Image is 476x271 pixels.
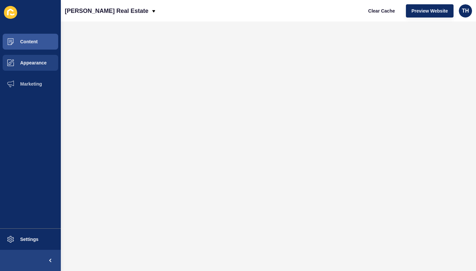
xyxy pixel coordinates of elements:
[412,8,448,14] span: Preview Website
[406,4,454,18] button: Preview Website
[462,8,469,14] span: TH
[368,8,395,14] span: Clear Cache
[65,3,148,19] p: [PERSON_NAME] Real Estate
[363,4,401,18] button: Clear Cache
